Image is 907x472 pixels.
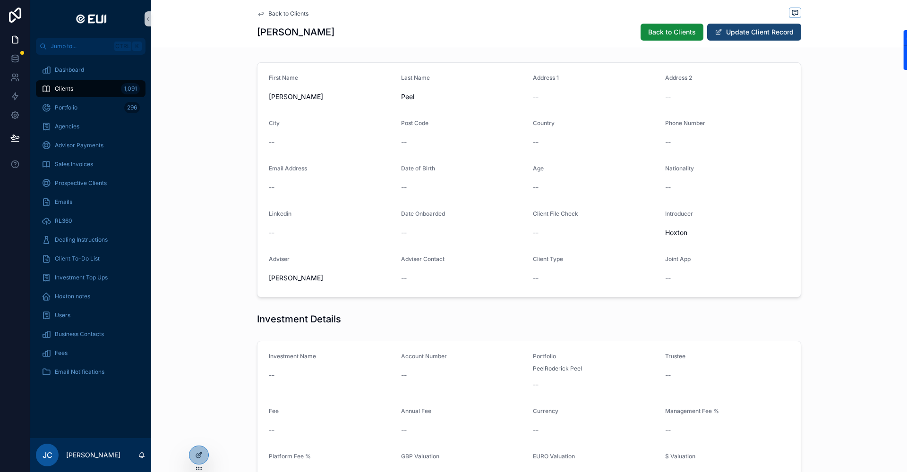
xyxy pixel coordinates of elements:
[269,371,274,380] span: --
[36,156,145,173] a: Sales Invoices
[533,74,559,81] span: Address 1
[665,371,671,380] span: --
[30,55,151,393] div: scrollable content
[665,453,695,460] span: $ Valuation
[269,453,311,460] span: Platform Fee %
[707,24,801,41] button: Update Client Record
[36,61,145,78] a: Dashboard
[55,236,108,244] span: Dealing Instructions
[55,293,90,300] span: Hoxton notes
[401,453,439,460] span: GBP Valuation
[665,210,693,217] span: Introducer
[55,66,84,74] span: Dashboard
[665,165,694,172] span: Nationality
[269,228,274,237] span: --
[665,228,790,237] span: Hoxton
[55,217,72,225] span: RL360
[121,83,140,94] div: 1,091
[665,353,685,360] span: Trustee
[665,407,719,414] span: Management Fee %
[648,27,696,37] span: Back to Clients
[36,307,145,324] a: Users
[533,183,539,192] span: --
[36,288,145,305] a: Hoxton notes
[72,11,109,26] img: App logo
[66,450,120,460] p: [PERSON_NAME]
[133,42,141,50] span: K
[401,407,431,414] span: Annual Fee
[55,274,108,281] span: Investment Top Ups
[269,165,307,172] span: Email Address
[401,119,428,126] span: Post Code
[36,231,145,248] a: Dealing Instructions
[269,92,394,101] span: [PERSON_NAME]
[55,312,70,319] span: Users
[114,42,131,51] span: Ctrl
[533,273,539,283] span: --
[401,371,407,380] span: --
[401,92,526,101] span: Peel
[55,179,107,187] span: Prospective Clients
[269,255,290,262] span: Adviser
[269,183,274,192] span: --
[257,25,334,39] h1: [PERSON_NAME]
[269,425,274,435] span: --
[36,118,145,135] a: Agencies
[36,250,145,267] a: Client To-Do List
[533,380,539,389] span: --
[43,449,52,461] span: JC
[36,80,145,97] a: Clients1,091
[533,353,556,360] span: Portfolio
[36,363,145,380] a: Email Notifications
[55,142,103,149] span: Advisor Payments
[257,312,341,326] h1: Investment Details
[665,425,671,435] span: --
[665,92,671,101] span: --
[401,183,407,192] span: --
[36,269,145,286] a: Investment Top Ups
[533,92,539,101] span: --
[257,10,308,17] a: Back to Clients
[665,119,705,126] span: Phone Number
[269,137,274,147] span: --
[665,74,692,81] span: Address 2
[401,74,430,81] span: Last Name
[36,194,145,211] a: Emails
[269,353,316,360] span: Investment Name
[36,99,145,116] a: Portfolio296
[401,210,445,217] span: Date Onboarded
[533,210,578,217] span: Client File Check
[665,137,671,147] span: --
[55,104,77,111] span: Portfolio
[401,425,407,435] span: --
[533,165,544,172] span: Age
[269,119,280,126] span: City
[641,24,703,41] button: Back to Clients
[51,42,111,50] span: Jump to...
[665,273,671,283] span: --
[36,38,145,55] button: Jump to...CtrlK
[55,123,79,130] span: Agencies
[55,349,68,357] span: Fees
[533,137,539,147] span: --
[401,165,435,172] span: Date of Birth
[268,10,308,17] span: Back to Clients
[269,74,298,81] span: First Name
[401,255,445,262] span: Adviser Contact
[665,183,671,192] span: --
[36,137,145,154] a: Advisor Payments
[533,228,539,237] span: --
[55,160,93,168] span: Sales Invoices
[55,85,73,93] span: Clients
[55,255,100,262] span: Client To-Do List
[401,228,407,237] span: --
[401,353,447,360] span: Account Number
[269,273,394,283] span: [PERSON_NAME]
[401,273,407,283] span: --
[533,425,539,435] span: --
[533,255,563,262] span: Client Type
[55,198,72,206] span: Emails
[269,407,279,414] span: Fee
[36,212,145,229] a: RL360
[36,175,145,192] a: Prospective Clients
